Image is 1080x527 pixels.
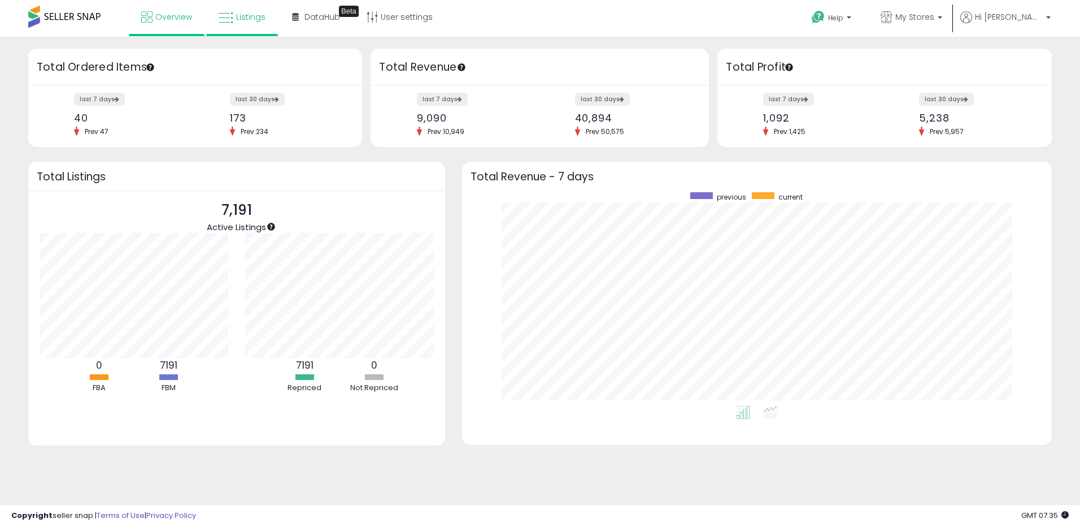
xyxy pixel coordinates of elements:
[379,59,700,75] h3: Total Revenue
[975,11,1043,23] span: Hi [PERSON_NAME]
[811,10,825,24] i: Get Help
[895,11,934,23] span: My Stores
[924,127,969,136] span: Prev: 5,957
[717,192,746,202] span: previous
[207,200,266,221] p: 7,191
[266,222,276,232] div: Tooltip anchor
[79,127,114,136] span: Prev: 47
[160,358,177,372] b: 7191
[763,93,814,106] label: last 7 days
[422,127,470,136] span: Prev: 10,949
[74,93,125,106] label: last 7 days
[417,93,468,106] label: last 7 days
[37,172,437,181] h3: Total Listings
[828,13,843,23] span: Help
[575,112,690,124] div: 40,894
[471,172,1044,181] h3: Total Revenue - 7 days
[371,358,377,372] b: 0
[145,62,155,72] div: Tooltip anchor
[96,358,102,372] b: 0
[580,127,630,136] span: Prev: 50,575
[803,2,863,37] a: Help
[919,93,974,106] label: last 30 days
[37,59,354,75] h3: Total Ordered Items
[230,112,343,124] div: 173
[296,358,313,372] b: 7191
[778,192,803,202] span: current
[235,127,274,136] span: Prev: 234
[207,221,266,233] span: Active Listings
[768,127,811,136] span: Prev: 1,425
[726,59,1043,75] h3: Total Profit
[236,11,265,23] span: Listings
[417,112,532,124] div: 9,090
[339,6,359,17] div: Tooltip anchor
[155,11,192,23] span: Overview
[271,383,338,394] div: Repriced
[456,62,467,72] div: Tooltip anchor
[340,383,408,394] div: Not Repriced
[763,112,876,124] div: 1,092
[65,383,133,394] div: FBA
[74,112,187,124] div: 40
[304,11,340,23] span: DataHub
[134,383,202,394] div: FBM
[919,112,1032,124] div: 5,238
[230,93,285,106] label: last 30 days
[575,93,630,106] label: last 30 days
[784,62,794,72] div: Tooltip anchor
[960,11,1051,37] a: Hi [PERSON_NAME]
